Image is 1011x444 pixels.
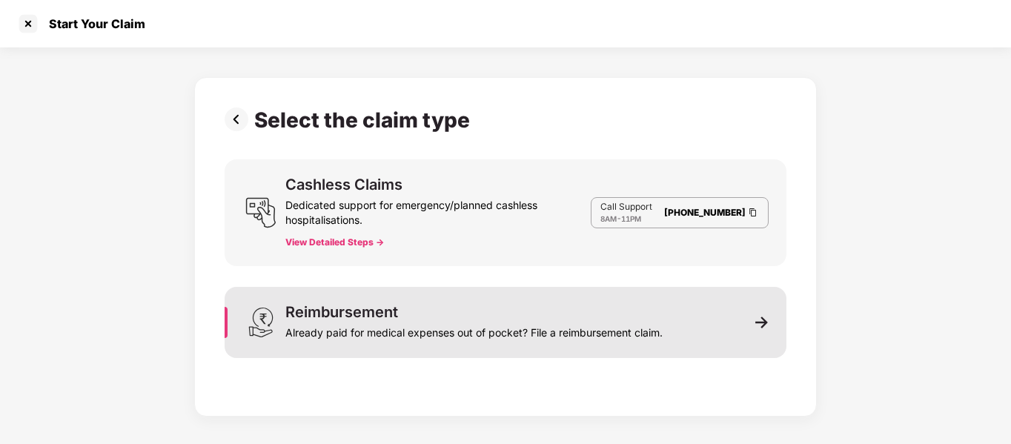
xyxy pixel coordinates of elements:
div: Reimbursement [285,305,398,319]
div: Dedicated support for emergency/planned cashless hospitalisations. [285,192,591,228]
div: Already paid for medical expenses out of pocket? File a reimbursement claim. [285,319,663,340]
p: Call Support [600,201,652,213]
div: Select the claim type [254,107,476,133]
img: svg+xml;base64,PHN2ZyB3aWR0aD0iMjQiIGhlaWdodD0iMjUiIHZpZXdCb3g9IjAgMCAyNCAyNSIgZmlsbD0ibm9uZSIgeG... [245,197,276,228]
a: [PHONE_NUMBER] [664,207,746,218]
img: Clipboard Icon [747,206,759,219]
div: - [600,213,652,225]
div: Start Your Claim [40,16,145,31]
span: 11PM [621,214,641,223]
img: svg+xml;base64,PHN2ZyB3aWR0aD0iMTEiIGhlaWdodD0iMTEiIHZpZXdCb3g9IjAgMCAxMSAxMSIgZmlsbD0ibm9uZSIgeG... [755,316,769,329]
div: Cashless Claims [285,177,402,192]
button: View Detailed Steps -> [285,236,384,248]
span: 8AM [600,214,617,223]
img: svg+xml;base64,PHN2ZyBpZD0iUHJldi0zMngzMiIgeG1sbnM9Imh0dHA6Ly93d3cudzMub3JnLzIwMDAvc3ZnIiB3aWR0aD... [225,107,254,131]
img: svg+xml;base64,PHN2ZyB3aWR0aD0iMjQiIGhlaWdodD0iMzEiIHZpZXdCb3g9IjAgMCAyNCAzMSIgZmlsbD0ibm9uZSIgeG... [245,307,276,338]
